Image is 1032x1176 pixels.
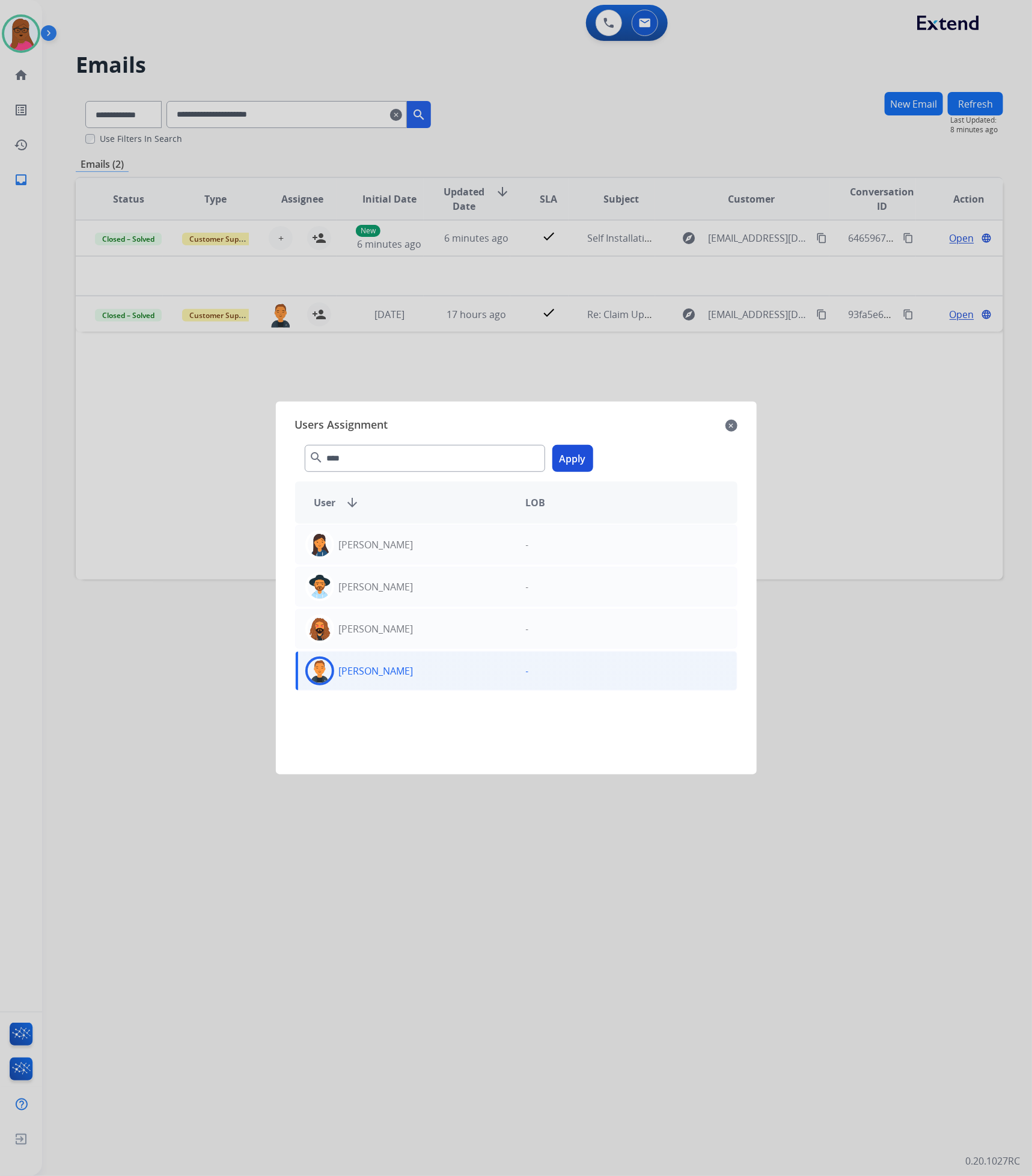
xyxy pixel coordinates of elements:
p: - [526,580,529,594]
p: [PERSON_NAME] [339,664,414,678]
div: User [305,495,516,510]
mat-icon: search [310,450,324,465]
button: Apply [552,445,593,472]
mat-icon: arrow_downward [346,495,360,510]
p: - [526,664,529,678]
span: Users Assignment [295,416,388,435]
p: [PERSON_NAME] [339,622,414,636]
span: LOB [526,495,546,510]
p: [PERSON_NAME] [339,580,414,594]
mat-icon: close [725,418,737,433]
p: [PERSON_NAME] [339,537,414,552]
p: - [526,622,529,636]
p: - [526,537,529,552]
